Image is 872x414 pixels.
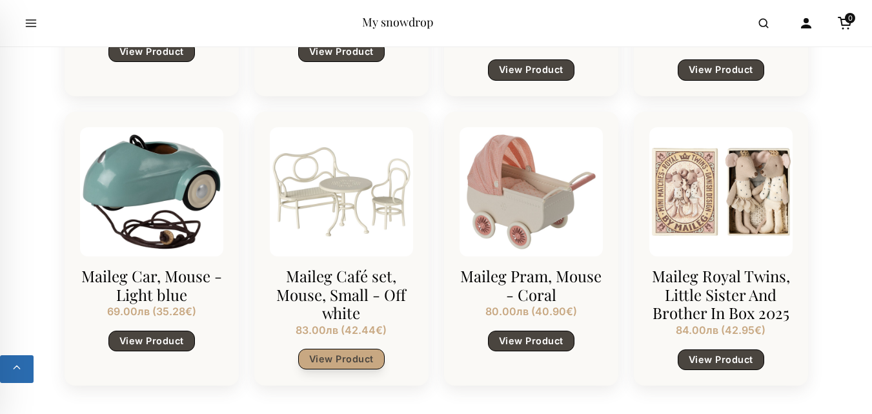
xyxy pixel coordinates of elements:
[341,324,387,336] span: ( )
[792,9,820,37] a: Account
[678,349,764,370] a: View Product
[725,324,762,336] span: 42.95
[137,305,150,318] span: лв
[107,305,150,318] span: 69.00
[531,305,577,318] span: ( )
[376,324,383,336] span: €
[156,305,192,318] span: 35.28
[566,305,573,318] span: €
[485,305,529,318] span: 80.00
[488,59,574,80] a: View Product
[298,41,385,62] a: View Product
[362,14,433,30] a: My snowdrop
[535,305,573,318] span: 40.90
[649,267,793,322] h3: Maileg Royal Twins, Little Sister And Brother In Box 2025
[296,324,338,336] span: 83.00
[298,349,385,369] a: View Product
[516,305,529,318] span: лв
[13,5,49,41] button: Open menu
[706,324,718,336] span: лв
[755,324,762,336] span: €
[845,13,855,23] span: 0
[460,267,603,304] h3: Maileg Pram, Mouse - Coral
[270,267,413,322] h3: Maileg Café set, Mouse, Small - Off white
[488,331,574,351] a: View Product
[185,305,192,318] span: €
[108,331,195,351] a: View Product
[831,9,859,37] a: Cart
[678,59,764,80] a: View Product
[80,267,223,304] h3: Maileg Car, Mouse - Light blue
[326,324,338,336] span: лв
[676,324,718,336] span: 84.00
[152,305,196,318] span: ( )
[745,5,782,41] button: Open search
[721,324,766,336] span: ( )
[345,324,383,336] span: 42.44
[108,41,195,62] a: View Product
